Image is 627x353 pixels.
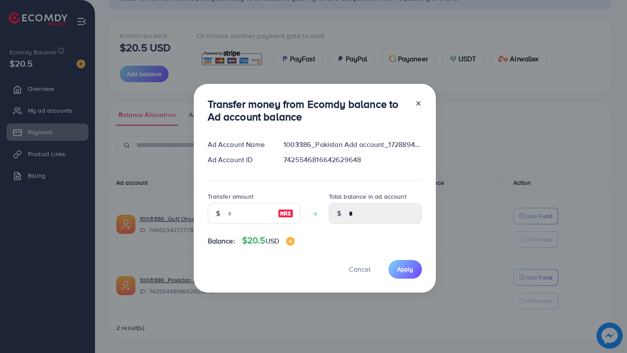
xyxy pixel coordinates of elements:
[278,208,293,219] img: image
[397,265,413,273] span: Apply
[349,264,371,274] span: Cancel
[329,192,406,201] label: Total balance in ad account
[266,236,279,246] span: USD
[242,235,295,246] h4: $20.5
[201,155,277,165] div: Ad Account ID
[201,140,277,150] div: Ad Account Name
[338,260,381,279] button: Cancel
[208,192,253,201] label: Transfer amount
[208,98,408,123] h3: Transfer money from Ecomdy balance to Ad account balance
[286,237,295,246] img: image
[208,236,235,246] span: Balance:
[388,260,422,279] button: Apply
[276,155,428,165] div: 7425546816642629648
[276,140,428,150] div: 1003386_Pakistan Add account_1728894866261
